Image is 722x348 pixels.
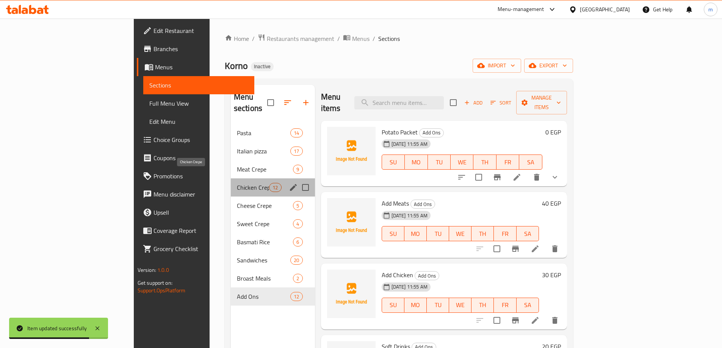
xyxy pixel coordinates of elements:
span: Edit Restaurant [153,26,248,35]
span: TH [475,300,491,311]
span: Get support on: [138,278,172,288]
span: Sections [378,34,400,43]
span: MO [407,228,424,239]
span: Potato Packet [382,126,418,138]
span: Manage items [522,93,561,112]
button: delete [528,168,546,186]
a: Support.OpsPlatform [138,286,186,295]
span: Add Ons [415,272,439,280]
span: TU [431,157,448,168]
a: Edit Restaurant [137,22,254,40]
button: TH [471,298,494,313]
span: Cheese Crepe [237,201,293,210]
button: WE [451,154,473,170]
button: Branch-specific-item [506,240,525,258]
span: Sweet Crepe [237,219,293,228]
span: [DATE] 11:55 AM [388,140,431,148]
button: TH [473,154,496,170]
span: [DATE] 11:55 AM [388,283,431,290]
span: Meat Crepe [237,165,293,174]
span: SA [520,300,536,311]
a: Promotions [137,167,254,185]
span: 14 [291,130,302,137]
span: Full Menu View [149,99,248,108]
span: Sections [149,81,248,90]
button: sort-choices [453,168,471,186]
span: TU [430,300,446,311]
span: FR [500,157,516,168]
span: Add Meats [382,198,409,209]
span: Branches [153,44,248,53]
a: Edit menu item [512,173,522,182]
h6: 40 EGP [542,198,561,209]
nav: breadcrumb [225,34,573,44]
button: SU [382,154,405,170]
span: TH [475,228,491,239]
a: Edit menu item [531,316,540,325]
img: Add Meats [327,198,376,247]
div: items [290,147,302,156]
a: Menu disclaimer [137,185,254,203]
h6: 0 EGP [545,127,561,137]
div: items [293,201,302,210]
nav: Menu sections [231,121,315,309]
span: Sandwiches [237,256,290,265]
a: Menus [137,58,254,76]
div: Pasta14 [231,124,315,142]
div: Add Ons [415,271,439,280]
span: [DATE] 11:55 AM [388,212,431,219]
span: Restaurants management [267,34,334,43]
a: Restaurants management [258,34,334,44]
div: Cheese Crepe5 [231,197,315,215]
div: items [269,183,281,192]
span: 12 [269,184,281,191]
button: FR [494,226,516,241]
span: Select all sections [263,95,279,111]
span: Coverage Report [153,226,248,235]
span: WE [452,228,468,239]
button: MO [404,226,427,241]
a: Edit Menu [143,112,254,131]
button: TU [428,154,451,170]
span: import [479,61,515,70]
svg: Show Choices [550,173,559,182]
span: Italian pizza [237,147,290,156]
span: 9 [293,166,302,173]
a: Edit menu item [531,244,540,253]
button: Add section [297,94,315,112]
div: Basmati Rice [237,237,293,247]
a: Full Menu View [143,94,254,112]
h6: 30 EGP [542,270,561,280]
button: delete [546,240,564,258]
button: export [524,59,573,73]
div: Add Ons12 [231,287,315,306]
span: Sort items [486,97,516,109]
div: Italian pizza17 [231,142,315,160]
button: WE [449,298,471,313]
span: Select to update [489,241,505,257]
span: Edit Menu [149,117,248,126]
div: Broast Meals2 [231,269,315,287]
h2: Menu items [321,91,345,114]
span: Menu disclaimer [153,190,248,199]
div: items [290,292,302,301]
span: Add Ons [237,292,290,301]
span: Menus [155,62,248,72]
span: Add item [461,97,486,109]
span: FR [497,300,513,311]
div: [GEOGRAPHIC_DATA] [580,5,630,14]
button: delete [546,311,564,329]
a: Choice Groups [137,131,254,149]
button: SA [517,298,539,313]
span: 6 [293,239,302,246]
a: Grocery Checklist [137,240,254,258]
span: Select section [445,95,461,111]
span: m [708,5,713,14]
span: 1.0.0 [157,265,169,275]
span: TU [430,228,446,239]
div: items [293,237,302,247]
a: Upsell [137,203,254,222]
span: Chicken Crepe [237,183,269,192]
span: WE [454,157,470,168]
